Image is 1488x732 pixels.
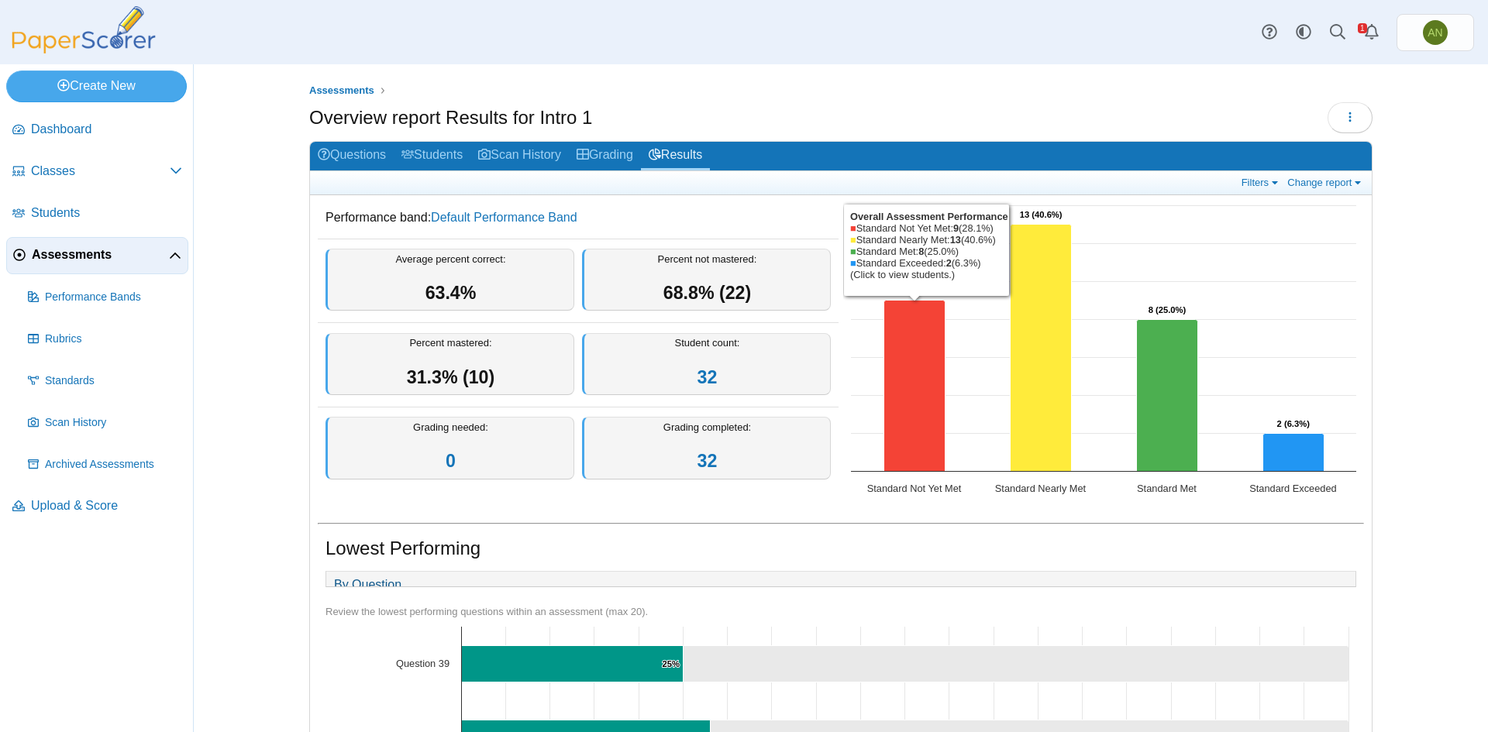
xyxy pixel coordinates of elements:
a: Standards [22,363,188,400]
path: Standard Met, 8. Overall Assessment Performance. [1137,320,1198,472]
a: Alerts [1355,15,1389,50]
a: Students [394,142,470,170]
a: Assessments [6,237,188,274]
a: By Question [326,572,409,598]
dd: Performance band: [318,198,839,238]
a: Dashboard [6,112,188,149]
div: Percent mastered: [325,333,574,396]
a: Students [6,195,188,232]
span: Abby Nance [1428,27,1442,38]
span: Assessments [309,84,374,96]
span: Scan History [45,415,182,431]
text: Standard Met [1137,483,1197,494]
path: Question 39, 75. . [684,645,1349,682]
img: PaperScorer [6,6,161,53]
path: Standard Nearly Met, 13. Overall Assessment Performance. [1011,225,1072,472]
text: Standard Not Yet Met [867,483,962,494]
span: Performance Bands [45,290,182,305]
text: 25% [662,659,679,668]
path: Standard Not Yet Met, 9. Overall Assessment Performance. [884,301,945,472]
span: Classes [31,163,170,180]
div: Chart. Highcharts interactive chart. [843,198,1364,507]
a: Questions [310,142,394,170]
a: PaperScorer [6,43,161,56]
text: 2 (6.3%) [1277,419,1311,428]
a: 32 [697,451,718,471]
a: Scan History [470,142,569,170]
a: 32 [697,367,718,387]
a: Results [641,142,710,170]
a: Create New [6,70,187,101]
a: Assessments [305,81,378,101]
h1: Overview report Results for Intro 1 [309,105,592,131]
span: Upload & Score [31,497,182,514]
text: 13 (40.6%) [1020,210,1063,219]
a: Change report [1283,176,1368,189]
a: Default Performance Band [431,211,577,224]
a: Grading [569,142,641,170]
div: Student count: [582,333,831,396]
path: Standard Exceeded, 2. Overall Assessment Performance. [1263,434,1324,472]
h1: Lowest Performing [325,535,480,562]
a: Rubrics [22,321,188,358]
span: Archived Assessments [45,457,182,473]
a: Filters [1238,176,1285,189]
span: Abby Nance [1423,20,1448,45]
span: Assessments [32,246,169,263]
div: Review the lowest performing questions within an assessment (max 20). [325,605,1356,619]
span: Rubrics [45,332,182,347]
div: Grading completed: [582,417,831,479]
a: Archived Assessments [22,446,188,483]
span: 68.8% (22) [663,283,751,303]
span: Students [31,204,182,222]
a: Classes [6,153,188,191]
svg: Interactive chart [843,198,1364,507]
text: Standard Exceeded [1249,483,1336,494]
span: Dashboard [31,121,182,138]
a: Upload & Score [6,488,188,525]
span: 31.3% (10) [407,367,494,387]
text: Standard Nearly Met [995,483,1087,494]
a: Scan History [22,404,188,442]
span: Standards [45,373,182,389]
div: Grading needed: [325,417,574,479]
a: Performance Bands [22,279,188,316]
div: Percent not mastered: [582,249,831,311]
text: 9 (28.1%) [896,286,934,295]
span: 63.4% [425,283,477,303]
a: 0 [446,451,456,471]
text: 8 (25.0%) [1149,305,1187,314]
div: Average percent correct: [325,249,574,311]
text: Question 39 [396,658,449,669]
path: Question 39, 25%. % of Points Earned. [462,645,684,682]
a: Abby Nance [1397,14,1474,51]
